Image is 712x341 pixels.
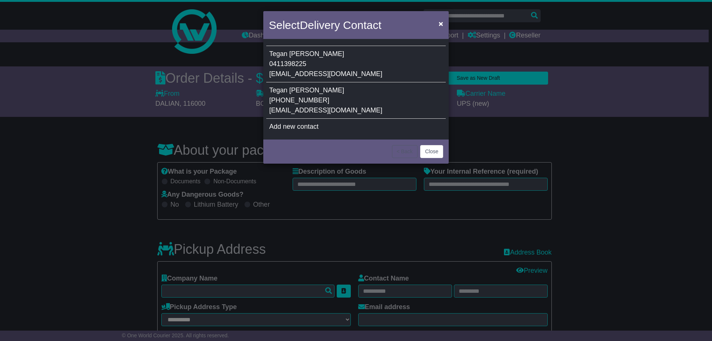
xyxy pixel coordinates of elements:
span: Add new contact [269,123,319,130]
h4: Select [269,17,381,33]
span: 0411398225 [269,60,306,68]
span: [EMAIL_ADDRESS][DOMAIN_NAME] [269,106,382,114]
span: [PERSON_NAME] [289,50,344,58]
span: [PHONE_NUMBER] [269,96,329,104]
span: Tegan [269,50,287,58]
button: Close [420,145,443,158]
span: Tegan [269,86,287,94]
button: < Back [392,145,418,158]
span: × [439,19,443,28]
span: [PERSON_NAME] [289,86,344,94]
span: [EMAIL_ADDRESS][DOMAIN_NAME] [269,70,382,78]
span: Contact [343,19,381,31]
span: Delivery [300,19,340,31]
button: Close [435,16,447,31]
